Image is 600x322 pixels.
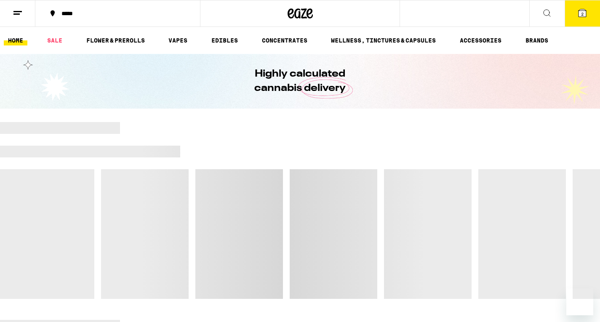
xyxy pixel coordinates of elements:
a: FLOWER & PREROLLS [82,35,149,45]
a: SALE [43,35,67,45]
a: HOME [4,35,27,45]
a: WELLNESS, TINCTURES & CAPSULES [327,35,440,45]
a: CONCENTRATES [258,35,312,45]
span: 2 [581,11,584,16]
iframe: Button to launch messaging window [566,288,593,315]
a: VAPES [164,35,192,45]
a: BRANDS [521,35,552,45]
a: ACCESSORIES [456,35,506,45]
button: 2 [565,0,600,27]
h1: Highly calculated cannabis delivery [231,67,370,96]
a: EDIBLES [207,35,242,45]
